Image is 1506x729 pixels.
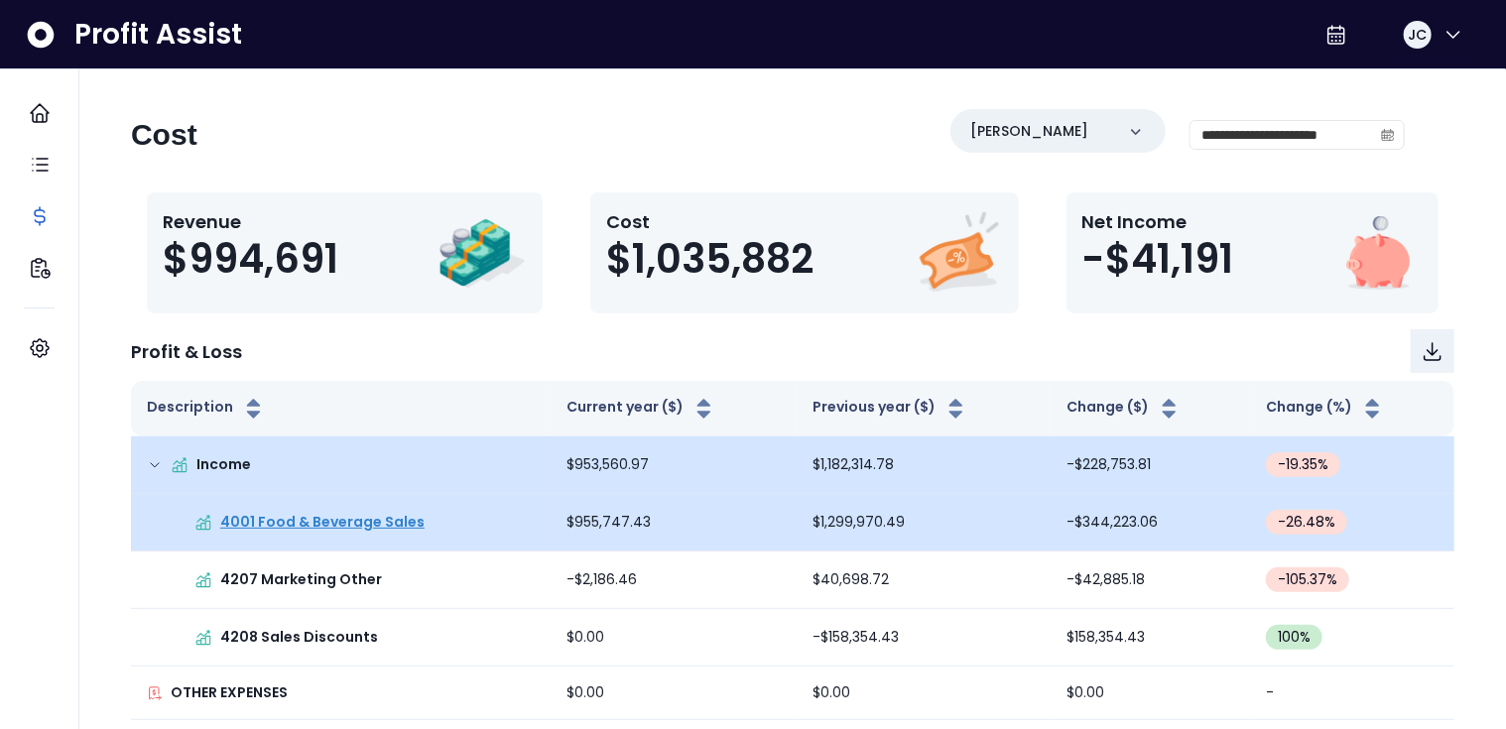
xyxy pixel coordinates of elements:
td: $158,354.43 [1051,609,1250,667]
h2: Cost [131,117,197,153]
span: -105.37 % [1278,569,1337,590]
span: -26.48 % [1278,512,1335,533]
td: -$228,753.81 [1051,436,1250,494]
p: Net Income [1082,208,1234,235]
td: $0.00 [551,609,797,667]
span: -19.35 % [1278,454,1328,475]
td: $0.00 [797,667,1051,720]
td: - [1250,667,1454,720]
td: -$344,223.06 [1051,494,1250,551]
span: $994,691 [163,235,338,283]
td: $953,560.97 [551,436,797,494]
button: Current year ($) [566,397,716,421]
button: Change (%) [1266,397,1385,421]
td: $955,747.43 [551,494,797,551]
p: 4001 Food & Beverage Sales [220,512,425,533]
span: Profit Assist [74,17,242,53]
span: 100 % [1278,627,1311,648]
p: Profit & Loss [131,338,242,365]
td: $40,698.72 [797,551,1051,609]
button: Previous year ($) [813,397,968,421]
span: $1,035,882 [606,235,814,283]
p: Income [196,454,251,475]
p: 4208 Sales Discounts [220,627,378,648]
td: $0.00 [551,667,797,720]
button: Download [1411,329,1454,373]
button: Description [147,397,266,421]
td: $1,299,970.49 [797,494,1051,551]
svg: calendar [1381,128,1395,142]
button: Change ($) [1067,397,1182,421]
p: [PERSON_NAME] [970,121,1088,142]
img: Cost [914,208,1003,298]
img: Net Income [1333,208,1423,298]
td: -$2,186.46 [551,551,797,609]
td: -$42,885.18 [1051,551,1250,609]
td: -$158,354.43 [797,609,1051,667]
p: OTHER EXPENSES [171,682,288,703]
p: 4207 Marketing Other [220,569,382,590]
td: $1,182,314.78 [797,436,1051,494]
td: $0.00 [1051,667,1250,720]
p: Revenue [163,208,338,235]
img: Revenue [438,208,527,298]
span: JC [1408,25,1427,45]
span: -$41,191 [1082,235,1234,283]
p: Cost [606,208,814,235]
